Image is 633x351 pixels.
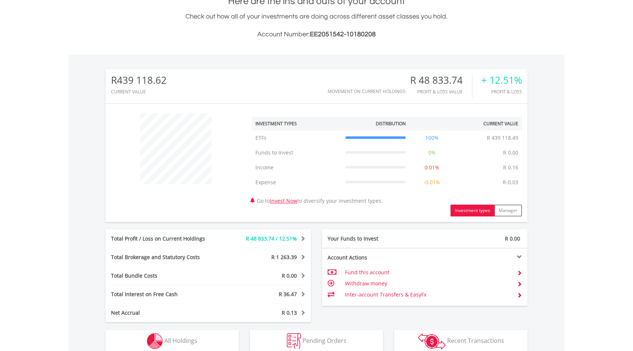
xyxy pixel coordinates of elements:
[105,29,527,40] h3: Account Number:
[494,205,522,216] button: Manager
[279,291,297,298] span: R 36.47
[282,309,297,316] span: R 0.13
[147,333,163,349] img: holdings-wht.png
[483,130,522,145] td: R 439 118.49
[345,289,511,300] td: Inter-account Transfers & EasyFx
[322,254,425,261] div: Account Actions
[270,197,297,204] a: Invest Now
[246,109,527,216] div: Go to to diversify your investment types.
[252,160,342,175] td: Income
[105,272,225,279] div: Total Bundle Costs
[164,337,197,345] span: All Holdings
[105,11,527,40] div: Check out how all of your investments are doing across different asset classes you hold.
[328,89,406,94] div: Movement on Current Holdings:
[252,175,342,190] td: Expense
[252,117,342,130] th: Investment Types
[302,337,346,345] span: Pending Orders
[105,235,225,242] div: Total Profit / Loss on Current Holdings
[410,75,472,86] div: R 48 833.74
[111,89,167,94] div: CURRENT VALUE
[287,333,301,349] img: pending_instructions-wht.png
[322,235,425,242] div: Your Funds to Invest
[111,75,167,86] div: R439 118.62
[409,130,455,145] td: 100%
[410,89,472,94] div: Profit & Loss Value
[246,235,297,242] span: R 48 833.74 / 12.51%
[409,160,455,175] td: 0.01%
[409,145,455,160] td: 0%
[282,272,297,279] span: R 0.00
[105,254,225,261] div: Total Brokerage and Statutory Costs
[481,89,522,94] div: Profit & Loss
[345,278,511,289] td: Withdraw money
[499,160,522,175] td: R 0.16
[105,291,225,298] div: Total Interest on Free Cash
[418,333,446,350] img: transactions-zar-wht.png
[271,254,297,261] span: R 1 263.39
[499,145,522,160] td: R 0.00
[454,117,522,130] th: Current Value
[451,205,495,216] button: Investment types
[505,235,520,242] span: R 0.00
[252,130,342,145] td: ETFs
[310,31,376,38] span: EE2051542-10180208
[345,267,511,278] td: Fund this account
[409,175,455,190] td: -0.01%
[499,175,522,190] td: R-0.03
[481,75,522,86] div: + 12.51%
[252,145,342,160] td: Funds to Invest
[105,309,225,317] div: Net Accrual
[376,120,406,127] div: Distribution
[447,337,504,345] span: Recent Transactions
